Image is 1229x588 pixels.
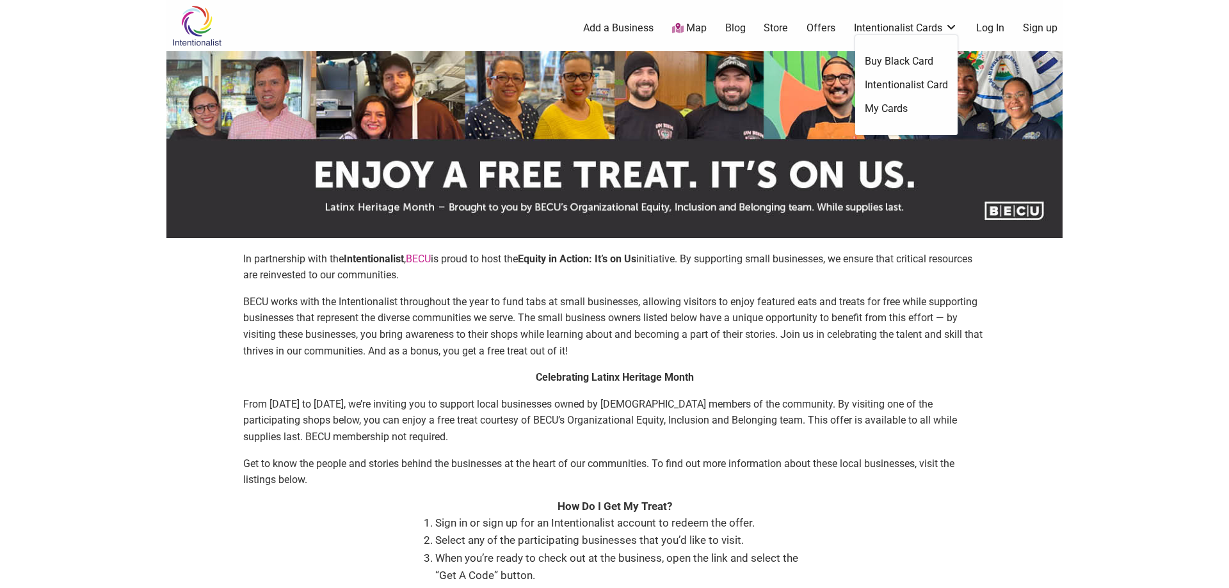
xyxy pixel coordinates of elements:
a: Store [764,21,788,35]
a: Sign up [1023,21,1057,35]
strong: Celebrating Latinx Heritage Month [536,371,694,383]
a: Intentionalist Card [865,78,948,92]
p: BECU works with the Intentionalist throughout the year to fund tabs at small businesses, allowing... [243,294,986,359]
img: sponsor logo [166,51,1063,238]
a: Blog [725,21,746,35]
a: Offers [807,21,835,35]
p: Get to know the people and stories behind the businesses at the heart of our communities. To find... [243,456,986,488]
a: Add a Business [583,21,654,35]
a: Buy Black Card [865,54,948,68]
a: Map [672,21,707,36]
li: When you’re ready to check out at the business, open the link and select the “Get A Code” button. [435,550,807,584]
strong: Equity in Action: It’s on Us [518,253,636,265]
img: Intentionalist [166,5,227,47]
li: Sign in or sign up for an Intentionalist account to redeem the offer. [435,514,807,532]
strong: Intentionalist [344,253,404,265]
strong: How Do I Get My Treat? [558,500,672,513]
li: Select any of the participating businesses that you’d like to visit. [435,532,807,549]
p: In partnership with the , is proud to host the initiative. By supporting small businesses, we ens... [243,251,986,283]
a: Log In [976,21,1004,35]
p: From [DATE] to [DATE], we’re inviting you to support local businesses owned by [DEMOGRAPHIC_DATA]... [243,396,986,445]
a: My Cards [865,102,948,116]
a: BECU [406,253,431,265]
a: Intentionalist Cards [854,21,958,35]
